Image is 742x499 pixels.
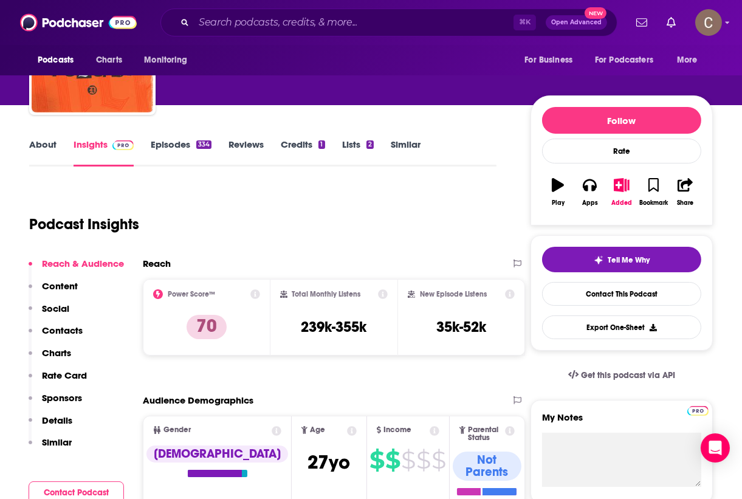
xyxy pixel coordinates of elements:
[677,52,698,69] span: More
[695,9,722,36] img: User Profile
[402,450,416,470] span: $
[637,170,669,214] button: Bookmark
[432,450,446,470] span: $
[29,370,87,392] button: Rate Card
[585,7,606,19] span: New
[542,247,701,272] button: tell me why sparkleTell Me Why
[668,49,713,72] button: open menu
[42,347,71,359] p: Charts
[677,199,693,207] div: Share
[168,290,215,298] h2: Power Score™
[631,12,652,33] a: Show notifications dropdown
[29,347,71,370] button: Charts
[524,52,572,69] span: For Business
[42,370,87,381] p: Rate Card
[42,258,124,269] p: Reach & Audience
[542,282,701,306] a: Contact This Podcast
[383,426,411,434] span: Income
[29,325,83,347] button: Contacts
[29,436,72,459] button: Similar
[42,415,72,426] p: Details
[670,170,701,214] button: Share
[639,199,668,207] div: Bookmark
[42,392,82,404] p: Sponsors
[420,290,487,298] h2: New Episode Listens
[301,318,366,336] h3: 239k-355k
[468,426,503,442] span: Parental Status
[542,139,701,163] div: Rate
[574,170,605,214] button: Apps
[96,52,122,69] span: Charts
[558,360,685,390] a: Get this podcast via API
[695,9,722,36] button: Show profile menu
[417,450,431,470] span: $
[436,318,486,336] h3: 35k-52k
[551,19,602,26] span: Open Advanced
[112,140,134,150] img: Podchaser Pro
[88,49,129,72] a: Charts
[29,139,57,167] a: About
[391,139,421,167] a: Similar
[370,450,385,470] span: $
[143,258,171,269] h2: Reach
[29,215,139,233] h1: Podcast Insights
[611,199,632,207] div: Added
[163,426,191,434] span: Gender
[310,426,325,434] span: Age
[146,446,288,463] div: [DEMOGRAPHIC_DATA]
[42,325,83,336] p: Contacts
[42,436,72,448] p: Similar
[595,52,653,69] span: For Podcasters
[196,140,211,149] div: 334
[516,49,588,72] button: open menu
[29,258,124,280] button: Reach & Audience
[695,9,722,36] span: Logged in as clay.bolton
[687,404,709,416] a: Pro website
[662,12,681,33] a: Show notifications dropdown
[687,406,709,416] img: Podchaser Pro
[29,303,69,325] button: Social
[29,392,82,415] button: Sponsors
[74,139,134,167] a: InsightsPodchaser Pro
[29,415,72,437] button: Details
[42,303,69,314] p: Social
[514,15,536,30] span: ⌘ K
[144,52,187,69] span: Monitoring
[542,170,574,214] button: Play
[546,15,607,30] button: Open AdvancedNew
[38,52,74,69] span: Podcasts
[608,255,650,265] span: Tell Me Why
[29,49,89,72] button: open menu
[606,170,637,214] button: Added
[581,370,675,380] span: Get this podcast via API
[20,11,137,34] img: Podchaser - Follow, Share and Rate Podcasts
[29,280,78,303] button: Content
[594,255,603,265] img: tell me why sparkle
[701,433,730,463] div: Open Intercom Messenger
[342,139,374,167] a: Lists2
[366,140,374,149] div: 2
[136,49,203,72] button: open menu
[42,280,78,292] p: Content
[582,199,598,207] div: Apps
[318,140,325,149] div: 1
[228,139,264,167] a: Reviews
[552,199,565,207] div: Play
[187,315,227,339] p: 70
[542,411,701,433] label: My Notes
[151,139,211,167] a: Episodes334
[160,9,617,36] div: Search podcasts, credits, & more...
[194,13,514,32] input: Search podcasts, credits, & more...
[453,452,521,481] div: Not Parents
[281,139,325,167] a: Credits1
[587,49,671,72] button: open menu
[542,315,701,339] button: Export One-Sheet
[542,107,701,134] button: Follow
[143,394,253,406] h2: Audience Demographics
[307,450,350,474] span: 27 yo
[292,290,361,298] h2: Total Monthly Listens
[386,450,400,470] span: $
